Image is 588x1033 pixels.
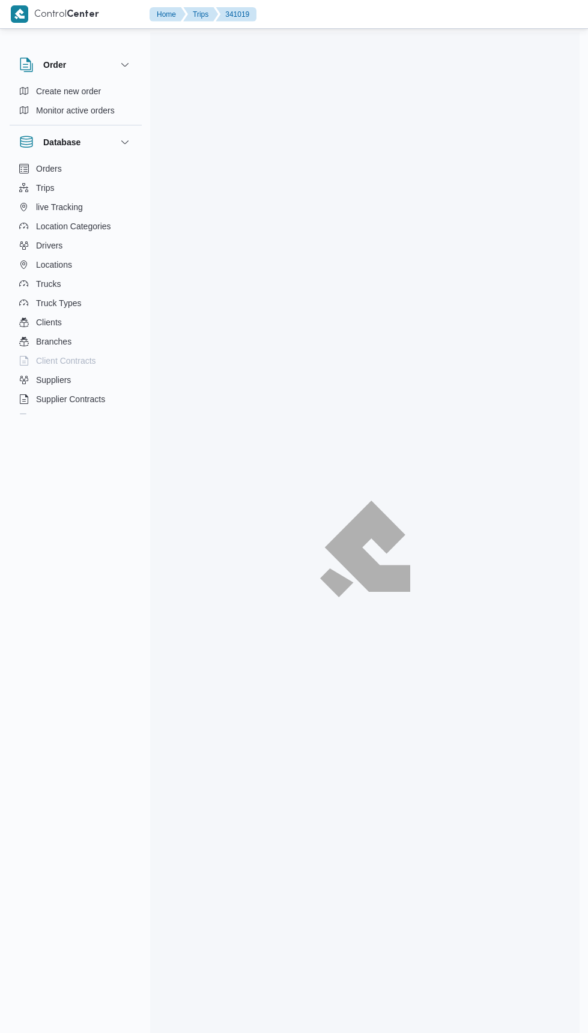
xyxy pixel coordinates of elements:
b: Center [67,10,99,19]
button: Drivers [14,236,137,255]
button: Database [19,135,132,149]
button: Supplier Contracts [14,390,137,409]
span: Supplier Contracts [36,392,105,406]
button: live Tracking [14,197,137,217]
button: Branches [14,332,137,351]
img: X8yXhbKr1z7QwAAAABJRU5ErkJggg== [11,5,28,23]
button: Client Contracts [14,351,137,370]
button: Clients [14,313,137,332]
h3: Order [43,58,66,72]
img: ILLA Logo [327,508,404,589]
button: Trips [183,7,218,22]
button: Orders [14,159,137,178]
h3: Database [43,135,80,149]
span: Location Categories [36,219,111,233]
div: Order [10,82,142,125]
span: Monitor active orders [36,103,115,118]
button: Devices [14,409,137,428]
span: Locations [36,257,72,272]
button: Trips [14,178,137,197]
button: 341019 [216,7,256,22]
span: Trucks [36,277,61,291]
span: Drivers [36,238,62,253]
span: Devices [36,411,66,426]
button: Home [150,7,186,22]
button: Order [19,58,132,72]
div: Database [10,159,142,419]
iframe: chat widget [12,985,50,1021]
span: Truck Types [36,296,81,310]
span: Orders [36,161,62,176]
span: Create new order [36,84,101,98]
span: live Tracking [36,200,83,214]
button: Trucks [14,274,137,294]
span: Client Contracts [36,354,96,368]
button: Monitor active orders [14,101,137,120]
button: Suppliers [14,370,137,390]
button: Create new order [14,82,137,101]
span: Clients [36,315,62,330]
button: Truck Types [14,294,137,313]
button: Location Categories [14,217,137,236]
button: Locations [14,255,137,274]
span: Suppliers [36,373,71,387]
span: Trips [36,181,55,195]
span: Branches [36,334,71,349]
